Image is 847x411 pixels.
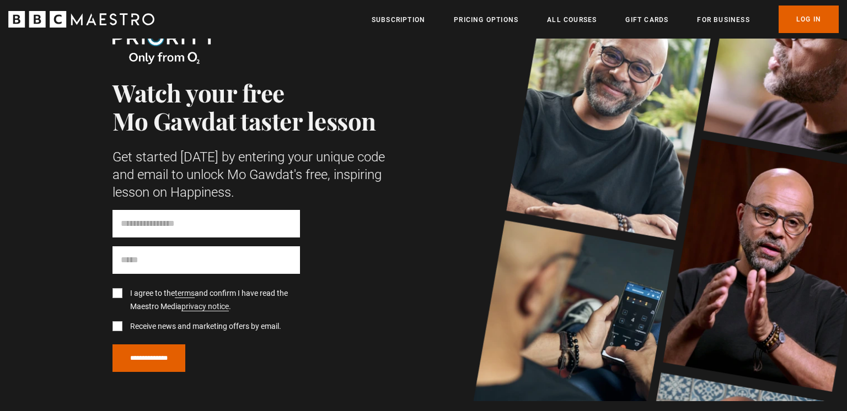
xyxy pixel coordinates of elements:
[547,14,597,25] a: All Courses
[112,148,394,201] p: Get started [DATE] by entering your unique code and email to unlock Mo Gawdat's free, inspiring l...
[372,14,425,25] a: Subscription
[625,14,668,25] a: Gift Cards
[372,6,839,33] nav: Primary
[126,287,300,313] label: I agree to the and confirm I have read the Maestro Media .
[779,6,839,33] a: Log In
[126,320,281,333] label: Receive news and marketing offers by email.
[181,302,229,311] a: privacy notice
[454,14,518,25] a: Pricing Options
[8,11,154,28] svg: BBC Maestro
[697,14,749,25] a: For business
[175,289,195,298] a: terms
[112,78,394,135] h1: Watch your free Mo Gawdat taster lesson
